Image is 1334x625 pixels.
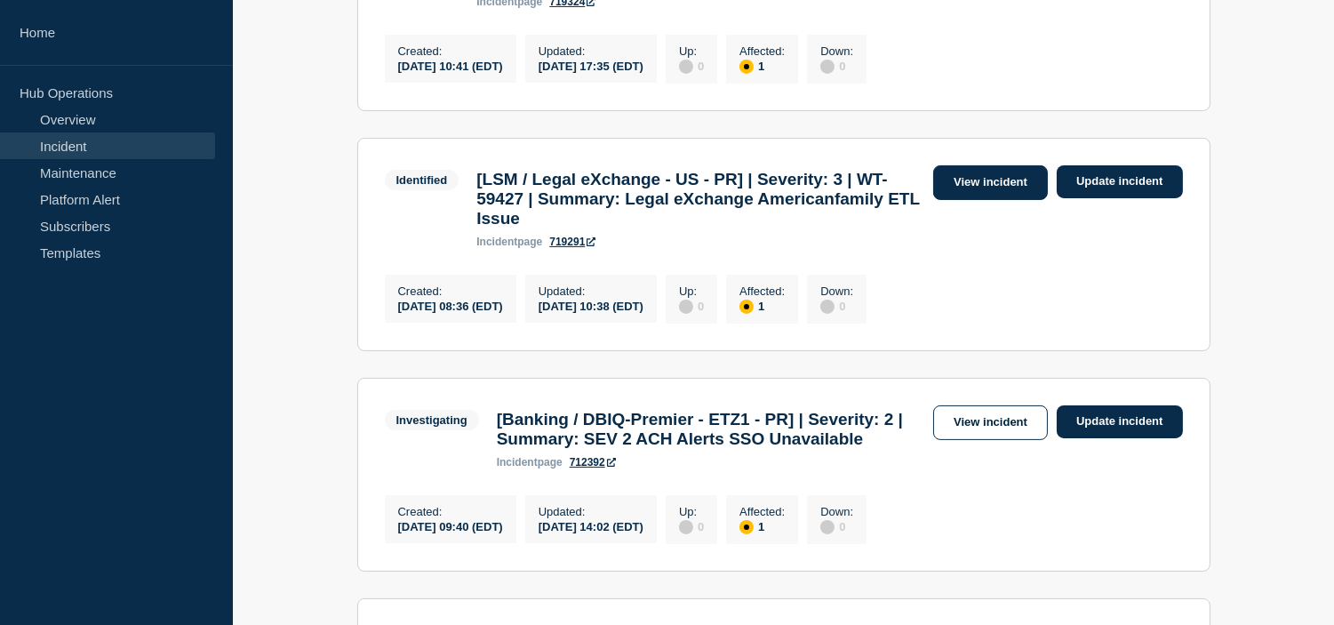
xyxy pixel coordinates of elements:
[679,298,704,314] div: 0
[398,44,503,58] p: Created :
[739,284,785,298] p: Affected :
[739,58,785,74] div: 1
[385,170,459,190] span: Identified
[1057,165,1183,198] a: Update incident
[476,236,542,248] p: page
[739,44,785,58] p: Affected :
[679,58,704,74] div: 0
[497,456,538,469] span: incident
[570,456,616,469] a: 712392
[739,60,754,74] div: affected
[497,410,924,449] h3: [Banking / DBIQ-Premier - ETZ1 - PR] | Severity: 2 | Summary: SEV 2 ACH Alerts SSO Unavailable
[679,520,693,534] div: disabled
[539,505,643,518] p: Updated :
[679,44,704,58] p: Up :
[820,44,853,58] p: Down :
[739,300,754,314] div: affected
[739,505,785,518] p: Affected :
[679,284,704,298] p: Up :
[539,298,643,313] div: [DATE] 10:38 (EDT)
[820,300,835,314] div: disabled
[933,165,1048,200] a: View incident
[398,505,503,518] p: Created :
[539,44,643,58] p: Updated :
[398,58,503,73] div: [DATE] 10:41 (EDT)
[679,60,693,74] div: disabled
[820,58,853,74] div: 0
[398,298,503,313] div: [DATE] 08:36 (EDT)
[820,505,853,518] p: Down :
[933,405,1048,440] a: View incident
[398,518,503,533] div: [DATE] 09:40 (EDT)
[679,518,704,534] div: 0
[739,518,785,534] div: 1
[385,410,479,430] span: Investigating
[476,236,517,248] span: incident
[739,520,754,534] div: affected
[679,505,704,518] p: Up :
[539,284,643,298] p: Updated :
[476,170,924,228] h3: [LSM / Legal eXchange - US - PR] | Severity: 3 | WT-59427 | Summary: Legal eXchange Americanfamil...
[739,298,785,314] div: 1
[820,60,835,74] div: disabled
[539,518,643,533] div: [DATE] 14:02 (EDT)
[1057,405,1183,438] a: Update incident
[820,284,853,298] p: Down :
[820,518,853,534] div: 0
[679,300,693,314] div: disabled
[398,284,503,298] p: Created :
[820,520,835,534] div: disabled
[549,236,595,248] a: 719291
[820,298,853,314] div: 0
[497,456,563,469] p: page
[539,58,643,73] div: [DATE] 17:35 (EDT)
